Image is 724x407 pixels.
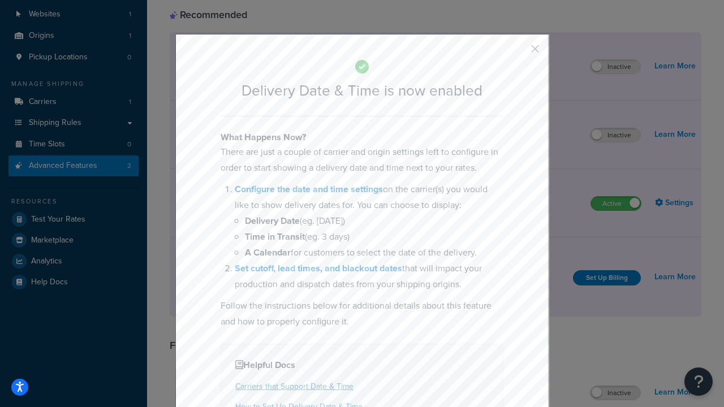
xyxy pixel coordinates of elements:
[221,144,503,176] p: There are just a couple of carrier and origin settings left to configure in order to start showin...
[235,380,354,392] a: Carriers that Support Date & Time
[245,245,503,261] li: for customers to select the date of the delivery.
[245,214,300,227] b: Delivery Date
[221,298,503,330] p: Follow the instructions below for additional details about this feature and how to properly confi...
[245,246,291,259] b: A Calendar
[235,183,383,196] a: Configure the date and time settings
[235,261,503,292] li: that will impact your production and dispatch dates from your shipping origins.
[245,230,305,243] b: Time in Transit
[221,83,503,99] h2: Delivery Date & Time is now enabled
[235,358,489,372] h4: Helpful Docs
[245,229,503,245] li: (eg. 3 days)
[245,213,503,229] li: (eg. [DATE])
[235,181,503,261] li: on the carrier(s) you would like to show delivery dates for. You can choose to display:
[221,131,503,144] h4: What Happens Now?
[235,262,402,275] a: Set cutoff, lead times, and blackout dates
